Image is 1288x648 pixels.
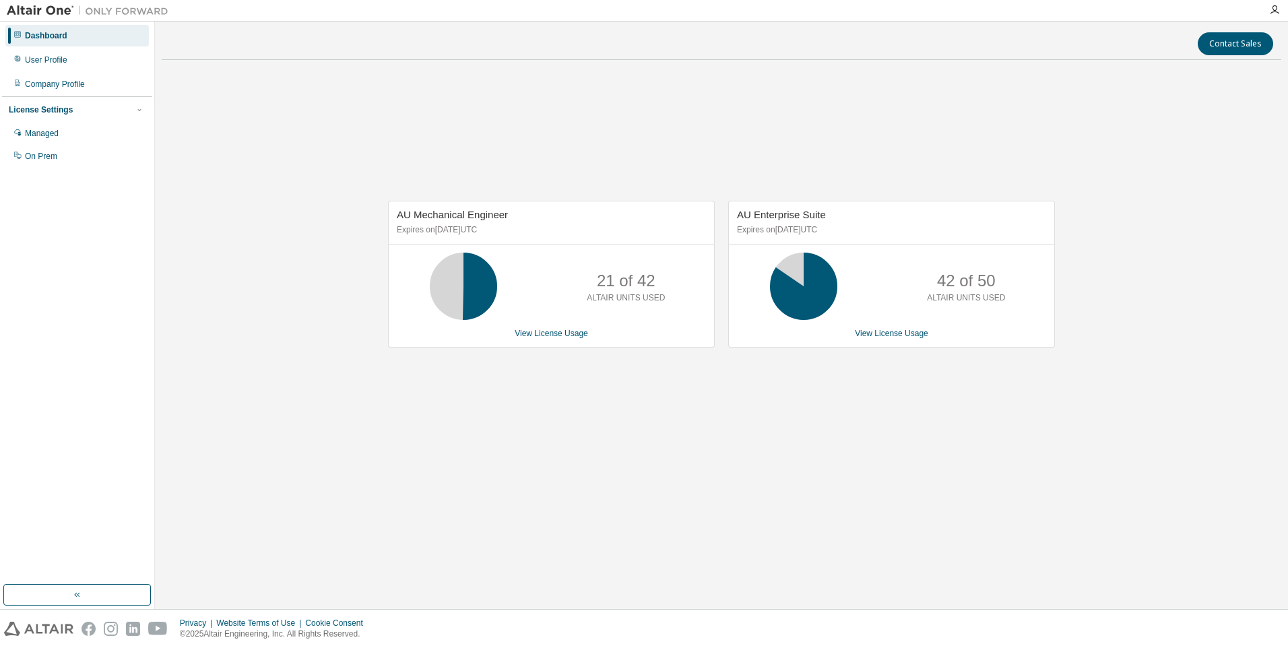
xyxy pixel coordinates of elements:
div: License Settings [9,104,73,115]
div: Company Profile [25,79,85,90]
span: AU Mechanical Engineer [397,209,508,220]
p: © 2025 Altair Engineering, Inc. All Rights Reserved. [180,628,371,640]
p: ALTAIR UNITS USED [927,292,1005,304]
a: View License Usage [515,329,588,338]
button: Contact Sales [1198,32,1273,55]
div: On Prem [25,151,57,162]
div: Privacy [180,618,216,628]
p: 42 of 50 [937,269,996,292]
p: 21 of 42 [597,269,655,292]
p: Expires on [DATE] UTC [737,224,1043,236]
span: AU Enterprise Suite [737,209,826,220]
div: User Profile [25,55,67,65]
p: Expires on [DATE] UTC [397,224,703,236]
div: Cookie Consent [305,618,371,628]
img: altair_logo.svg [4,622,73,636]
p: ALTAIR UNITS USED [587,292,665,304]
img: youtube.svg [148,622,168,636]
a: View License Usage [855,329,928,338]
img: Altair One [7,4,175,18]
div: Managed [25,128,59,139]
img: facebook.svg [82,622,96,636]
img: linkedin.svg [126,622,140,636]
img: instagram.svg [104,622,118,636]
div: Website Terms of Use [216,618,305,628]
div: Dashboard [25,30,67,41]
